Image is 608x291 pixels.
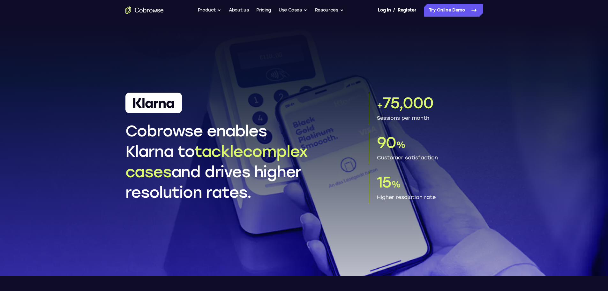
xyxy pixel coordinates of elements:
p: Higher resolution rate [377,194,483,201]
span: + [377,100,383,111]
a: Log In [378,4,391,17]
a: Pricing [256,4,271,17]
h1: Cobrowse enables Klarna to and drives higher resolution rates. [125,121,361,203]
a: Go to the home page [125,6,164,14]
p: Customer satisfaction [377,154,483,162]
button: Product [198,4,221,17]
button: Use Cases [279,4,307,17]
a: Register [398,4,416,17]
span: / [393,6,395,14]
button: Resources [315,4,344,17]
span: % [391,179,401,190]
img: Klarna Logo [133,98,174,108]
span: % [396,139,405,150]
p: 90 [377,132,483,153]
p: 75,000 [377,93,483,113]
a: Try Online Demo [424,4,483,17]
span: tackle complex cases [125,142,308,181]
p: 15 [377,172,483,192]
a: About us [229,4,249,17]
p: Sessions per month [377,114,483,122]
